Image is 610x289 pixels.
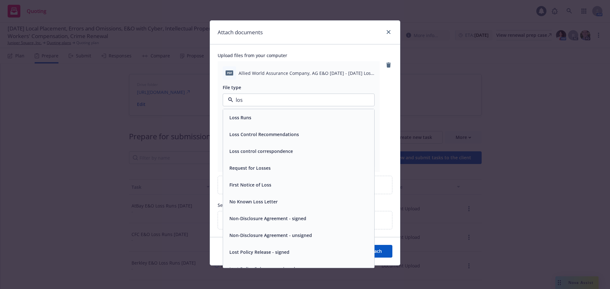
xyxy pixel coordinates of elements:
button: Request for Losses [229,165,271,171]
button: Loss Runs [229,114,251,121]
div: Upload new files [218,176,392,194]
button: Non-Disclosure Agreement - signed [229,215,306,222]
button: Lost Policy Release - unsigned [229,266,295,272]
button: Loss Control Recommendations [229,131,299,138]
span: Allied World Assurance Company, AG E&O [DATE] - [DATE] Loss Runs - Valued [DATE].PDF [239,70,375,76]
button: Non-Disclosure Agreement - unsigned [229,232,312,239]
span: File type [223,84,241,90]
span: PDF [226,70,233,75]
button: First Notice of Loss [229,181,271,188]
button: Loss control correspondence [229,148,293,154]
div: Select existing files [218,211,392,229]
h1: Attach documents [218,28,263,36]
button: No Known Loss Letter [229,198,278,205]
button: Lost Policy Release - signed [229,249,289,255]
span: Select files from the Newfront files app [218,202,392,208]
input: Filter by keyword [233,96,362,104]
a: close [385,28,392,36]
a: remove [385,61,392,69]
span: Attach [368,248,382,254]
span: Upload files from your computer [218,52,392,59]
button: Attach [357,245,392,258]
